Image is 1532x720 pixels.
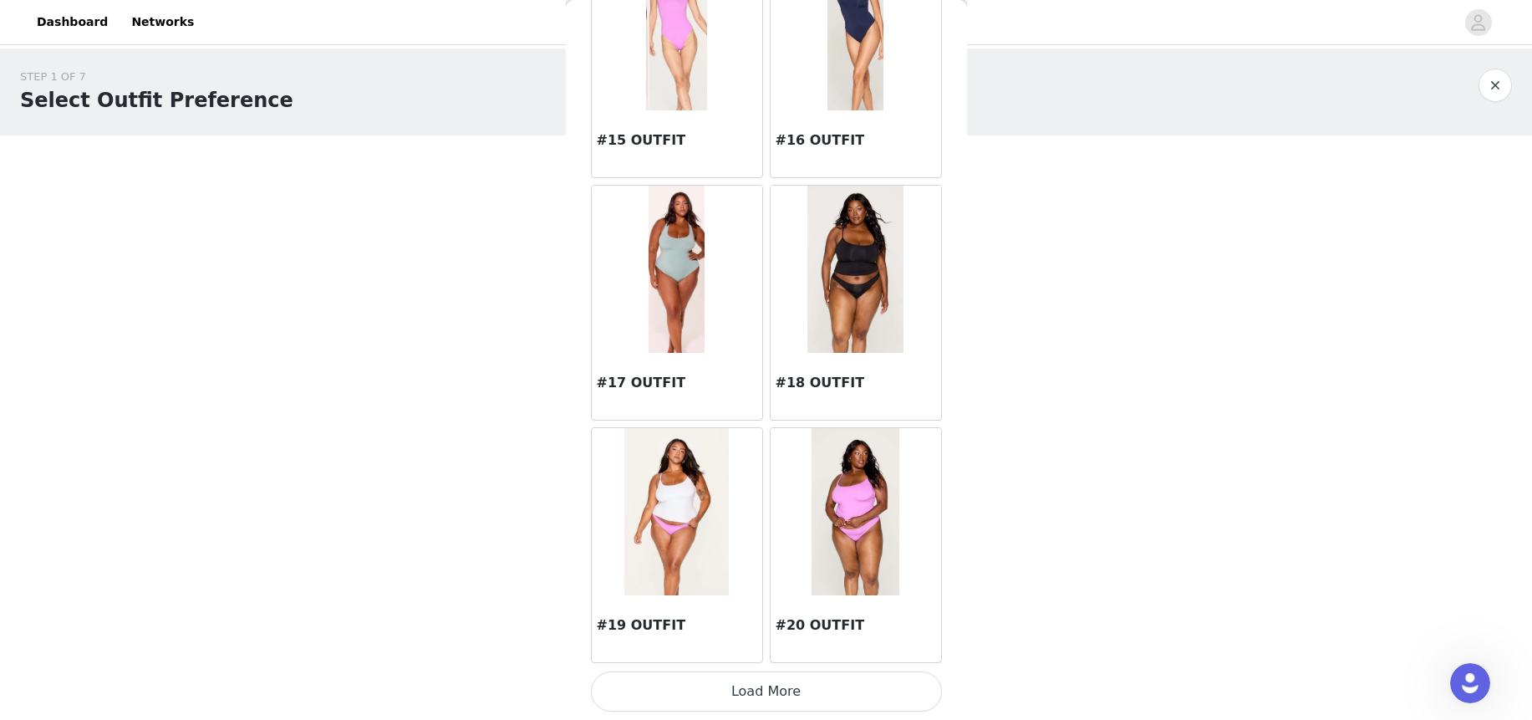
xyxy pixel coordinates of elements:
div: avatar [1470,9,1486,36]
img: #18 OUTFIT [807,186,903,353]
div: STEP 1 OF 7 [20,69,293,85]
h1: Select Outfit Preference [20,85,293,115]
h3: #18 OUTFIT [776,373,936,393]
h3: #15 OUTFIT [597,130,757,151]
iframe: Intercom live chat [1450,663,1490,703]
img: #19 OUTFIT [624,428,728,595]
a: Dashboard [27,3,118,41]
h3: #16 OUTFIT [776,130,936,151]
h3: #19 OUTFIT [597,615,757,636]
h3: #17 OUTFIT [597,373,757,393]
a: Networks [121,3,204,41]
button: Load More [591,671,942,712]
img: #17 OUTFIT [649,186,705,353]
h3: #20 OUTFIT [776,615,936,636]
img: #20 OUTFIT [812,428,900,595]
